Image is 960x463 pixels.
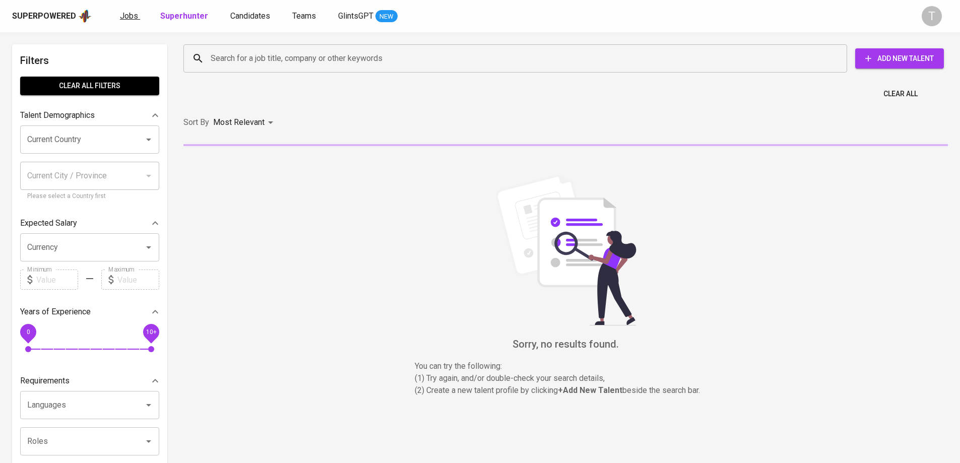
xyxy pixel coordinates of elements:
span: 0 [26,328,30,336]
div: T [922,6,942,26]
a: Superpoweredapp logo [12,9,92,24]
span: Clear All filters [28,80,151,92]
span: GlintsGPT [338,11,373,21]
span: 10+ [146,328,156,336]
p: Expected Salary [20,217,77,229]
span: NEW [375,12,398,22]
input: Value [36,270,78,290]
p: Most Relevant [213,116,265,128]
div: Years of Experience [20,302,159,322]
img: app logo [78,9,92,24]
div: Superpowered [12,11,76,22]
b: + Add New Talent [558,385,622,395]
span: Add New Talent [863,52,936,65]
p: (1) Try again, and/or double-check your search details, [415,372,717,384]
button: Open [142,398,156,412]
h6: Sorry, no results found. [183,336,948,352]
div: Talent Demographics [20,105,159,125]
p: Requirements [20,375,70,387]
a: Jobs [120,10,140,23]
span: Teams [292,11,316,21]
a: Candidates [230,10,272,23]
span: Candidates [230,11,270,21]
span: Jobs [120,11,138,21]
p: You can try the following : [415,360,717,372]
div: Most Relevant [213,113,277,132]
img: file_searching.svg [490,174,642,325]
p: Talent Demographics [20,109,95,121]
a: GlintsGPT NEW [338,10,398,23]
button: Add New Talent [855,48,944,69]
button: Clear All filters [20,77,159,95]
button: Open [142,434,156,448]
p: Years of Experience [20,306,91,318]
p: Please select a Country first [27,191,152,202]
b: Superhunter [160,11,208,21]
input: Value [117,270,159,290]
h6: Filters [20,52,159,69]
a: Superhunter [160,10,210,23]
p: Sort By [183,116,209,128]
span: Clear All [883,88,918,100]
button: Clear All [879,85,922,103]
button: Open [142,133,156,147]
p: (2) Create a new talent profile by clicking beside the search bar. [415,384,717,396]
button: Open [142,240,156,254]
div: Requirements [20,371,159,391]
a: Teams [292,10,318,23]
div: Expected Salary [20,213,159,233]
